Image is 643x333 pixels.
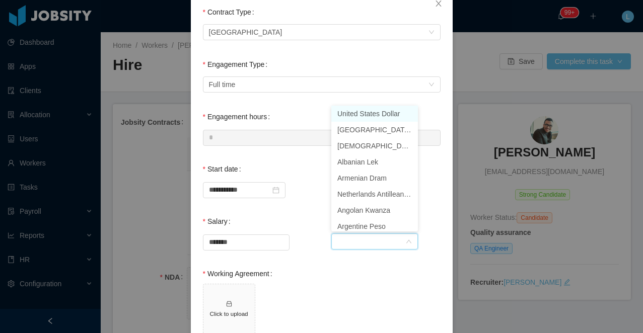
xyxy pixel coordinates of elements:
[203,113,274,121] label: Engagement hours
[203,235,289,250] input: Salary
[406,238,412,245] i: icon: down
[331,170,418,186] li: Armenian Dram
[331,202,418,218] li: Angolan Kwanza
[331,218,418,234] li: Argentine Peso
[203,130,440,145] input: Engagement hours
[331,154,418,170] li: Albanian Lek
[203,217,235,225] label: Salary
[203,8,258,16] label: Contract Type
[203,60,272,68] label: Engagement Type
[331,138,418,154] li: [DEMOGRAPHIC_DATA]
[226,300,233,307] i: icon: inbox
[331,106,418,122] li: United States Dollar
[209,77,236,92] div: Full time
[207,309,251,318] h5: Click to upload
[337,235,405,250] input: Salary Currency
[203,270,276,278] label: Working Agreement
[428,81,435,89] i: icon: down
[428,29,435,36] i: icon: down
[209,25,282,40] div: USA
[331,122,418,138] li: [GEOGRAPHIC_DATA] Dirham
[203,165,245,173] label: Start date
[272,187,279,194] i: icon: calendar
[331,186,418,202] li: Netherlands Antillean Guilder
